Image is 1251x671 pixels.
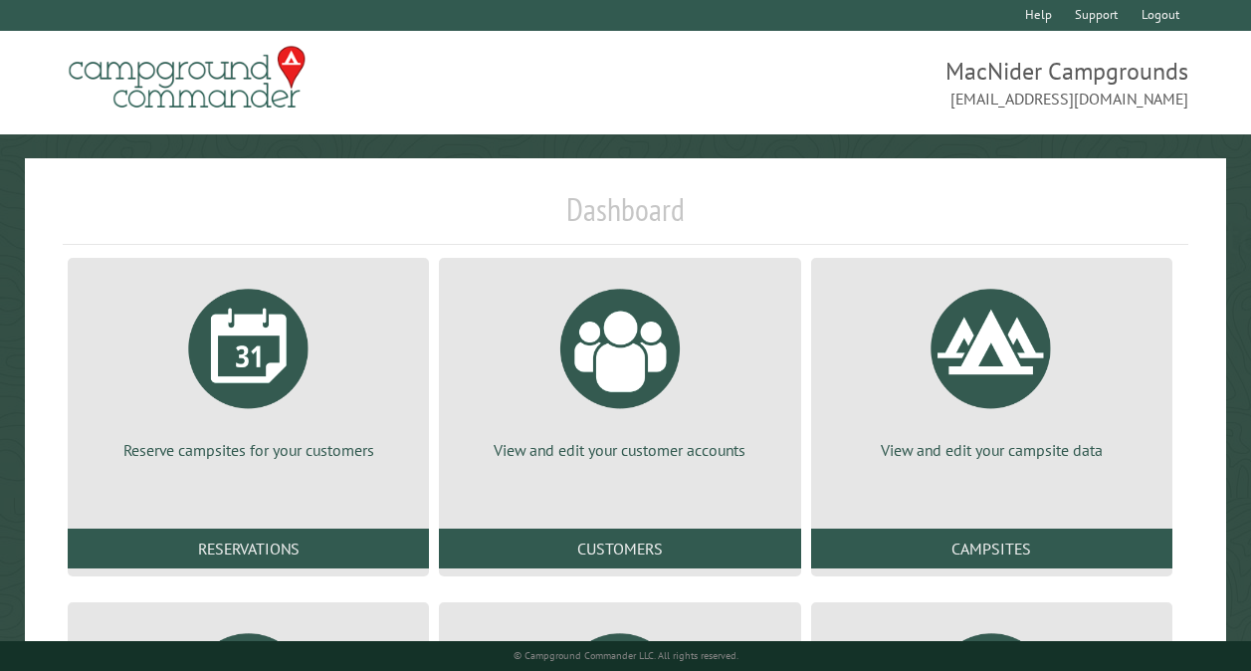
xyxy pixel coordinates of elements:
[835,274,1148,461] a: View and edit your campsite data
[835,439,1148,461] p: View and edit your campsite data
[514,649,738,662] small: © Campground Commander LLC. All rights reserved.
[463,439,776,461] p: View and edit your customer accounts
[68,529,429,568] a: Reservations
[63,39,312,116] img: Campground Commander
[626,55,1189,111] span: MacNider Campgrounds [EMAIL_ADDRESS][DOMAIN_NAME]
[92,439,405,461] p: Reserve campsites for your customers
[439,529,800,568] a: Customers
[63,190,1188,245] h1: Dashboard
[92,274,405,461] a: Reserve campsites for your customers
[463,274,776,461] a: View and edit your customer accounts
[811,529,1172,568] a: Campsites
